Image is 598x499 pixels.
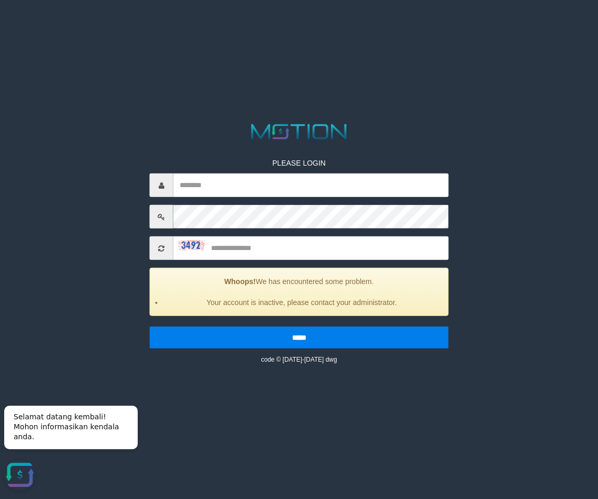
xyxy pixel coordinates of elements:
span: Selamat datang kembali! Mohon informasikan kendala anda. [14,16,119,45]
button: Open LiveChat chat widget [4,63,36,94]
img: MOTION_logo.png [247,122,351,142]
p: PLEASE LOGIN [150,158,449,168]
strong: Whoops! [224,277,256,286]
li: Your account is inactive, please contact your administrator. [163,297,440,308]
div: We has encountered some problem. [150,268,449,316]
img: captcha [179,240,205,250]
small: code © [DATE]-[DATE] dwg [261,356,337,363]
